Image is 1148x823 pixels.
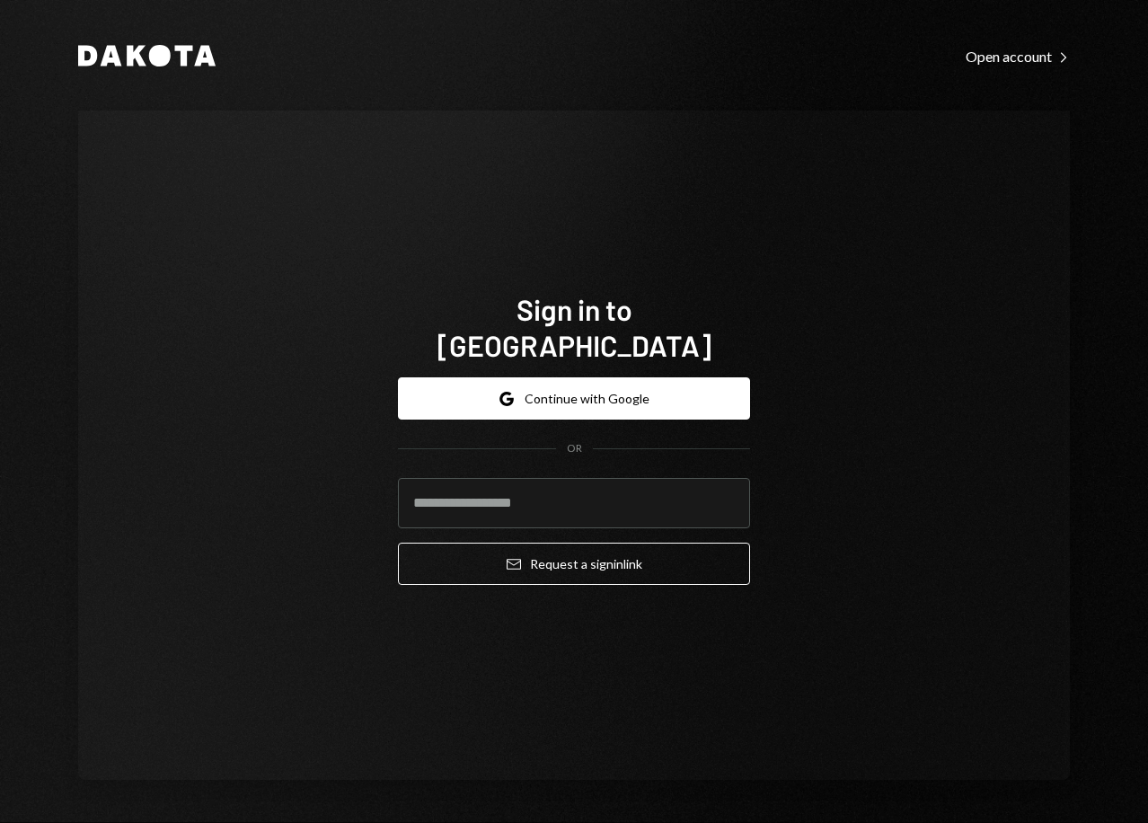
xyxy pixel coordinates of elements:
div: OR [567,441,582,456]
button: Continue with Google [398,377,750,420]
h1: Sign in to [GEOGRAPHIC_DATA] [398,291,750,363]
button: Request a signinlink [398,543,750,585]
a: Open account [966,46,1070,66]
div: Open account [966,48,1070,66]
